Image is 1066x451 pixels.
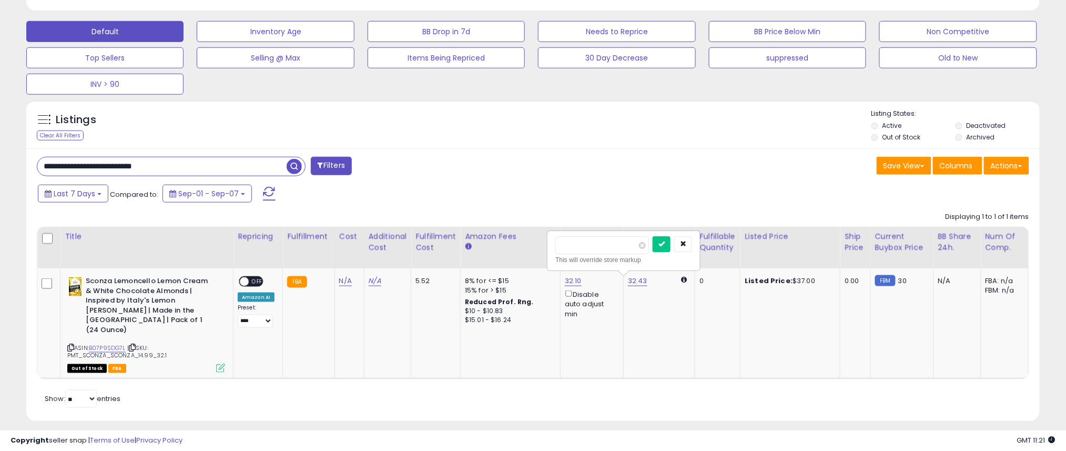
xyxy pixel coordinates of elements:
div: Num of Comp. [986,231,1024,253]
b: Reduced Prof. Rng. [465,297,534,306]
div: Clear All Filters [37,131,84,141]
button: Columns [933,157,982,175]
label: Archived [966,133,994,142]
div: Displaying 1 to 1 of 1 items [946,212,1029,222]
span: Sep-01 - Sep-07 [178,188,239,199]
div: Preset: [238,304,275,328]
div: $37.00 [745,276,832,286]
h5: Listings [56,113,96,127]
label: Out of Stock [882,133,921,142]
p: Listing States: [871,109,1040,119]
div: 0 [699,276,732,286]
div: $10 - $10.83 [465,307,552,316]
button: Top Sellers [26,47,184,68]
small: FBM [875,275,896,286]
img: 41ZNxomw1WL._SL40_.jpg [67,276,83,297]
div: BB Share 24h. [938,231,977,253]
a: B07P9SDG7L [89,344,126,353]
div: Ship Price [845,231,866,253]
button: Save View [877,157,931,175]
button: suppressed [709,47,866,68]
button: Items Being Repriced [368,47,525,68]
i: Calculated using Dynamic Max Price. [681,276,687,283]
div: Title [65,231,229,242]
a: 32.10 [565,276,582,286]
small: FBA [287,276,307,288]
div: 0.00 [845,276,862,286]
div: seller snap | | [11,436,182,446]
small: Amazon Fees. [465,242,471,252]
a: Privacy Policy [136,435,182,445]
button: Default [26,21,184,42]
label: Active [882,121,902,130]
div: Fulfillment Cost [415,231,456,253]
div: 5.52 [415,276,452,286]
span: All listings that are currently out of stock and unavailable for purchase on Amazon [67,364,107,373]
button: INV > 90 [26,74,184,95]
a: Terms of Use [90,435,135,445]
span: 2025-09-15 11:21 GMT [1017,435,1055,445]
div: 8% for <= $15 [465,276,552,286]
div: Fulfillment [287,231,330,242]
span: | SKU: PMT_SCONZA_SCONZA_14.99_32.1 [67,344,167,359]
span: Show: entries [45,394,120,404]
div: Fulfillable Quantity [699,231,736,253]
span: 30 [898,276,907,286]
a: N/A [339,276,352,286]
button: Inventory Age [197,21,354,42]
button: Filters [311,157,352,175]
button: Selling @ Max [197,47,354,68]
span: OFF [249,277,266,286]
button: Last 7 Days [38,185,108,203]
span: Columns [940,161,973,171]
b: Sconza Lemoncello Lemon Cream & White Chocolate Almonds | Inspired by Italy's Lemon [PERSON_NAME]... [86,276,214,337]
div: FBM: n/a [986,286,1020,295]
button: Actions [984,157,1029,175]
a: 32.43 [628,276,647,286]
div: N/A [938,276,973,286]
div: $15.01 - $16.24 [465,316,552,325]
a: N/A [369,276,381,286]
label: Deactivated [966,121,1006,130]
div: Repricing [238,231,278,242]
div: Listed Price [745,231,836,242]
button: 30 Day Decrease [538,47,695,68]
button: Non Competitive [879,21,1037,42]
div: Additional Cost [369,231,407,253]
span: FBA [108,364,126,373]
b: Listed Price: [745,276,793,286]
div: 15% for > $15 [465,286,552,295]
span: Compared to: [110,189,158,199]
span: Last 7 Days [54,188,95,199]
div: Current Buybox Price [875,231,929,253]
div: FBA: n/a [986,276,1020,286]
button: Needs to Reprice [538,21,695,42]
div: Cost [339,231,360,242]
div: This will override store markup [555,255,692,265]
div: Amazon AI [238,293,275,302]
button: Old to New [879,47,1037,68]
button: BB Price Below Min [709,21,866,42]
div: ASIN: [67,276,225,372]
div: Amazon Fees [465,231,556,242]
button: Sep-01 - Sep-07 [163,185,252,203]
button: BB Drop in 7d [368,21,525,42]
strong: Copyright [11,435,49,445]
div: Disable auto adjust min [565,288,615,319]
